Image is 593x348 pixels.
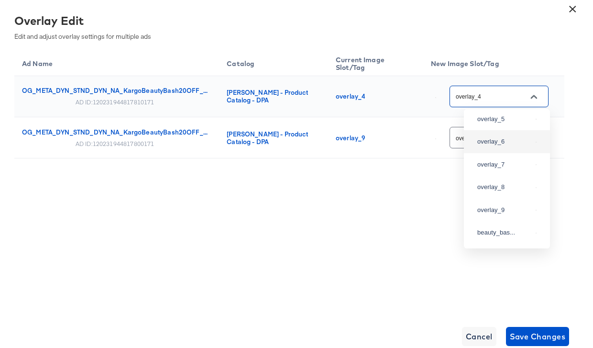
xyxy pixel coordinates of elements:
[14,12,557,41] div: Edit and adjust overlay settings for multiple ads
[22,87,208,94] div: OG_META_DYN_STND_DYN_NA_KargoBeautyBash20OFF_...
[14,12,557,29] div: Overlay Edit
[423,48,564,76] th: New Image Slot/Tag
[466,330,493,343] span: Cancel
[76,140,154,147] div: AD ID: 120231944817800171
[477,228,532,237] div: beauty_bas...
[477,137,532,146] div: overlay_6
[22,59,65,68] span: Ad Name
[527,90,541,104] button: Close
[506,327,570,346] button: Save Changes
[477,114,532,124] div: overlay_5
[477,160,532,169] div: overlay_7
[477,182,532,192] div: overlay_8
[227,89,317,104] div: [PERSON_NAME] - Product Catalog - DPA
[22,128,208,136] div: OG_META_DYN_STND_DYN_NA_KargoBeautyBash20OFF_...
[328,48,423,76] th: Current Image Slot/Tag
[227,130,317,146] div: [PERSON_NAME] - Product Catalog - DPA
[227,59,267,68] span: Catalog
[462,327,496,346] button: Cancel
[477,205,532,215] div: overlay_9
[336,92,412,100] div: overlay_4
[336,134,412,142] div: overlay_9
[510,330,566,343] span: Save Changes
[76,98,154,106] div: AD ID: 120231944817810171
